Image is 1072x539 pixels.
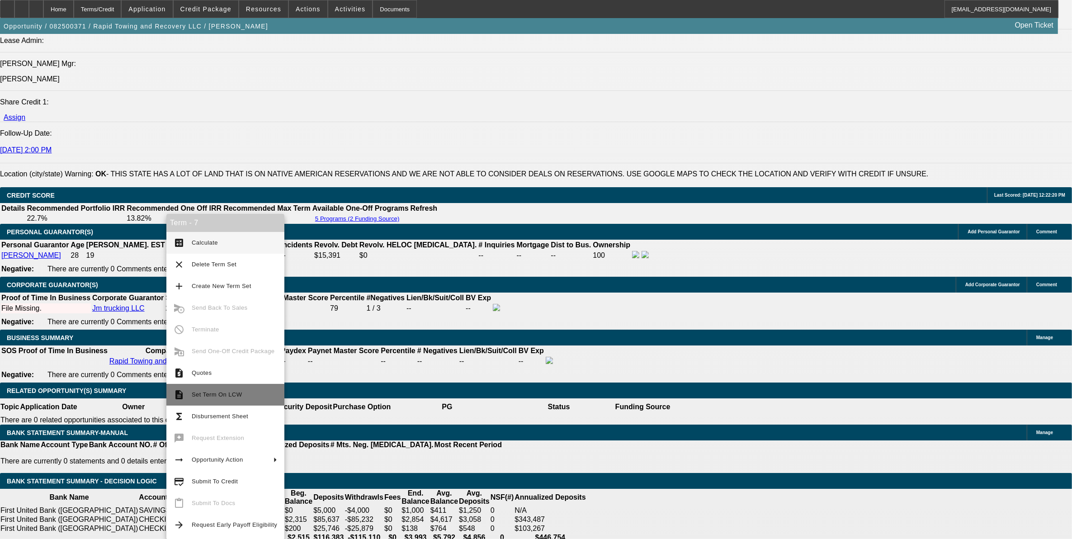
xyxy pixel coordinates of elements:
mat-icon: arrow_forward [174,520,184,530]
td: $0 [284,506,313,515]
th: Recommended One Off IRR [126,204,222,213]
td: $200 [284,524,313,533]
img: facebook-icon.png [493,304,500,311]
span: Last Scored: [DATE] 12:22:20 PM [994,193,1065,198]
th: Status [503,398,615,416]
div: -- [417,357,458,365]
th: Withdrawls [345,489,384,506]
b: OK [95,170,106,178]
mat-icon: clear [174,259,184,270]
td: CHECKING [138,515,187,524]
div: File Missing. [1,304,90,312]
span: CORPORATE GUARANTOR(S) [7,281,98,288]
td: 28 [70,251,85,260]
td: -- [459,356,517,366]
th: Funding Source [615,398,671,416]
td: -$25,879 [345,524,384,533]
td: 19 [86,251,165,260]
span: Opportunity Action [192,456,243,463]
b: Negative: [1,371,34,378]
th: Beg. Balance [284,489,313,506]
b: Ownership [593,241,630,249]
p: There are currently 0 statements and 0 details entered on this opportunity [0,457,502,465]
span: RELATED OPPORTUNITY(S) SUMMARY [7,387,126,394]
div: Term - 7 [166,214,284,232]
a: Jm trucking LLC [92,304,145,312]
b: # Inquiries [478,241,515,249]
b: Start [165,294,182,302]
td: 22.7% [26,214,125,223]
td: $15,391 [314,251,358,260]
span: Actions [296,5,321,13]
div: -- [308,357,379,365]
span: Delete Term Set [192,261,236,268]
th: Most Recent Period [434,440,502,449]
td: $2,854 [401,515,430,524]
th: Available One-Off Programs [312,204,409,213]
th: Proof of Time In Business [18,346,108,355]
span: Application [128,5,165,13]
mat-icon: request_quote [174,368,184,378]
td: 13.82% [126,214,222,223]
span: Resources [246,5,281,13]
th: Purchase Option [332,398,391,416]
span: Opportunity / 082500371 / Rapid Towing and Recovery LLC / [PERSON_NAME] [4,23,268,30]
img: facebook-icon.png [546,357,553,364]
th: # Mts. Neg. [MEDICAL_DATA]. [330,440,434,449]
td: 100 [592,251,631,260]
span: Quotes [192,369,212,376]
td: -- [280,251,313,260]
b: Percentile [330,294,364,302]
b: Paydex [281,347,306,355]
a: Assign [4,113,25,121]
td: 0 [490,506,515,515]
div: $103,267 [515,525,586,533]
th: Owner [78,398,189,416]
mat-icon: calculate [174,237,184,248]
span: Comment [1036,282,1057,287]
b: Revolv. HELOC [MEDICAL_DATA]. [359,241,477,249]
span: There are currently 0 Comments entered on this opportunity [47,265,239,273]
span: Manage [1036,430,1053,435]
th: Account Type [40,440,89,449]
b: Paynet Master Score [257,294,328,302]
td: -- [478,251,515,260]
td: $0 [384,506,401,515]
td: N/A [514,506,586,515]
span: Submit To Credit [192,478,238,485]
b: [PERSON_NAME]. EST [86,241,165,249]
mat-icon: arrow_right_alt [174,454,184,465]
td: -- [406,303,464,313]
a: Rapid Towing and Recovery LLC [109,357,215,365]
td: $764 [430,524,458,533]
div: $343,487 [515,515,586,524]
td: $0 [384,515,401,524]
img: linkedin-icon.png [642,251,649,258]
td: -$85,232 [345,515,384,524]
span: Set Term On LCW [192,391,242,398]
td: $85,637 [313,515,345,524]
td: -- [551,251,592,260]
b: Paynet Master Score [308,347,379,355]
div: 79 [330,304,364,312]
td: 2019 [165,303,182,313]
div: 1 / 3 [367,304,405,312]
th: # Of Periods [153,440,196,449]
img: facebook-icon.png [632,251,639,258]
b: # Negatives [417,347,458,355]
span: Bank Statement Summary - Decision Logic [7,478,157,485]
th: Fees [384,489,401,506]
span: BANK STATEMENT SUMMARY-MANUAL [7,429,128,436]
span: Calculate [192,239,218,246]
b: Lien/Bk/Suit/Coll [459,347,517,355]
td: -- [516,251,550,260]
span: Create New Term Set [192,283,251,289]
th: SOS [1,346,17,355]
th: End. Balance [401,489,430,506]
b: Negative: [1,265,34,273]
b: Corporate Guarantor [92,294,164,302]
td: 0 [490,515,515,524]
td: -- [280,356,307,366]
td: -$4,000 [345,506,384,515]
span: Credit Package [180,5,231,13]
